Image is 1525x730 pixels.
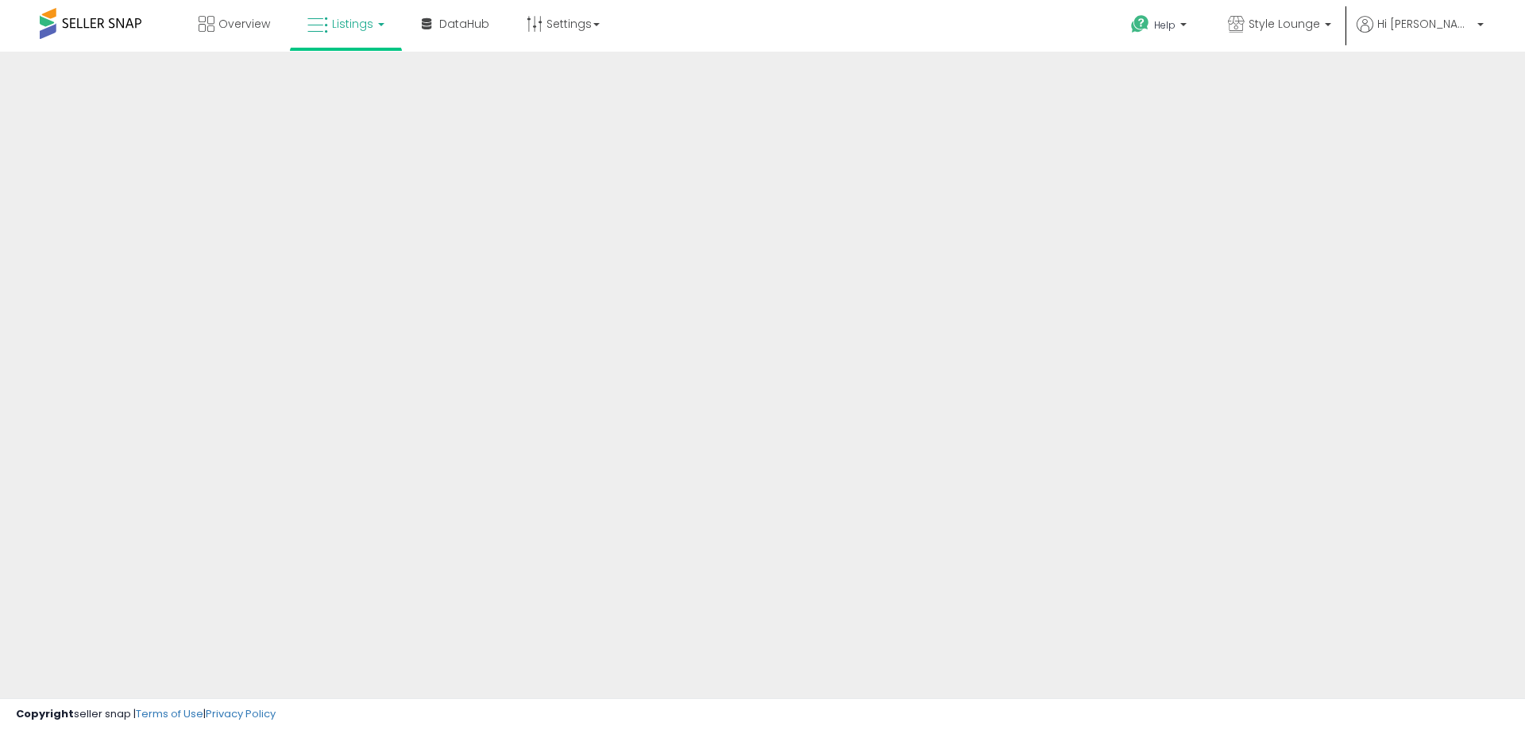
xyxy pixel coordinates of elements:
[439,16,489,32] span: DataHub
[16,706,74,721] strong: Copyright
[1357,16,1484,52] a: Hi [PERSON_NAME]
[136,706,203,721] a: Terms of Use
[1130,14,1150,34] i: Get Help
[206,706,276,721] a: Privacy Policy
[1154,18,1176,32] span: Help
[1377,16,1473,32] span: Hi [PERSON_NAME]
[1249,16,1320,32] span: Style Lounge
[1118,2,1203,52] a: Help
[332,16,373,32] span: Listings
[218,16,270,32] span: Overview
[16,707,276,722] div: seller snap | |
